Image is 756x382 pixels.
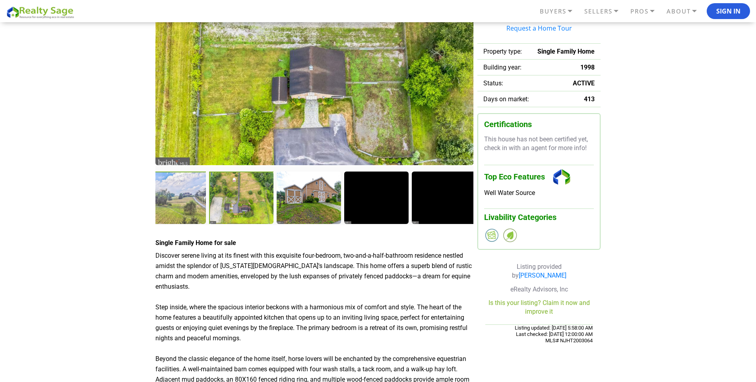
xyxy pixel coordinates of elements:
a: ABOUT [665,4,707,18]
span: eRealty Advisors, Inc [510,286,568,293]
span: Listing provided by [512,263,566,279]
a: SELLERS [582,4,628,18]
span: [DATE] 12:00:00 AM [548,331,593,337]
span: MLS# NJHT2003064 [545,338,593,343]
div: Well Water Source [484,189,594,197]
span: [DATE] 5:58:00 AM [551,325,593,331]
a: [PERSON_NAME] [519,272,566,279]
span: Single Family Home [537,48,595,55]
img: REALTY SAGE [6,5,78,19]
h3: Top Eco Features [484,165,594,189]
a: PROS [628,4,665,18]
span: 1998 [580,64,595,71]
span: Status: [483,79,503,87]
span: ACTIVE [573,79,595,87]
span: Property type: [483,48,522,55]
span: Days on market: [483,95,529,103]
button: Sign In [707,3,750,19]
p: This house has not been certified yet, check in with an agent for more info! [484,135,594,153]
div: Listing updated: Last checked: [485,324,593,344]
h3: Certifications [484,120,594,129]
h3: Livability Categories [484,208,594,222]
h4: Single Family Home for sale [155,239,473,247]
span: 413 [584,95,595,103]
a: BUYERS [538,4,582,18]
a: Request a Home Tour [483,25,595,31]
span: Building year: [483,64,521,71]
a: Is this your listing? Claim it now and improve it [488,299,590,315]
